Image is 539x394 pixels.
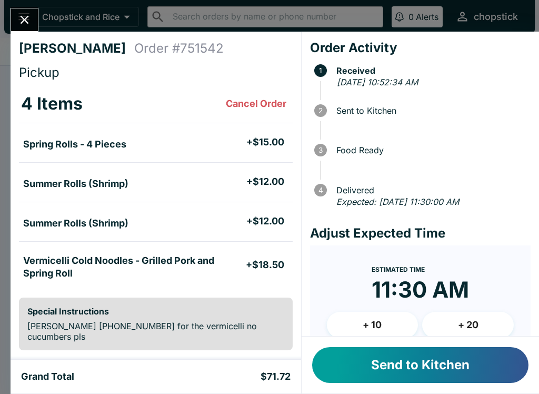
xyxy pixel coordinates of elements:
h4: Order Activity [310,40,531,56]
time: 11:30 AM [372,276,469,303]
em: Expected: [DATE] 11:30:00 AM [336,196,459,207]
table: orders table [19,85,293,289]
p: Subtotal [27,359,166,369]
text: 2 [318,106,323,115]
text: 1 [319,66,322,75]
h5: Grand Total [21,370,74,383]
h5: + $18.50 [246,259,284,271]
h6: Special Instructions [27,306,284,317]
h5: Summer Rolls (Shrimp) [23,217,128,230]
h4: Order # 751542 [134,41,224,56]
button: Close [11,8,38,31]
button: Send to Kitchen [312,347,528,383]
span: Estimated Time [372,265,425,273]
button: + 20 [422,312,514,338]
span: Sent to Kitchen [331,106,531,115]
em: [DATE] 10:52:34 AM [337,77,418,87]
h4: Adjust Expected Time [310,225,531,241]
h5: Summer Rolls (Shrimp) [23,178,128,190]
span: Pickup [19,65,59,80]
h5: + $15.00 [246,136,284,149]
button: + 10 [327,312,418,338]
span: Delivered [331,185,531,195]
span: Received [331,66,531,75]
p: [PERSON_NAME] [PHONE_NUMBER] for the vermicelli no cucumbers pls [27,321,284,342]
h3: 4 Items [21,93,83,114]
h5: Spring Rolls - 4 Pieces [23,138,126,151]
h5: $71.72 [261,370,291,383]
h5: + $12.00 [246,215,284,228]
h5: Vermicelli Cold Noodles - Grilled Pork and Spring Roll [23,254,246,280]
p: $57.50 [183,359,284,369]
text: 3 [318,146,323,154]
button: Cancel Order [222,93,291,114]
text: 4 [318,186,323,194]
h5: + $12.00 [246,175,284,188]
h4: [PERSON_NAME] [19,41,134,56]
span: Food Ready [331,145,531,155]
